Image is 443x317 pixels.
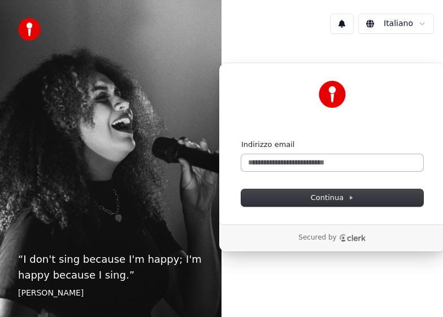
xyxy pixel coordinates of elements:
footer: [PERSON_NAME] [18,288,203,299]
label: Indirizzo email [241,140,294,150]
p: “ I don't sing because I'm happy; I'm happy because I sing. ” [18,251,203,283]
span: Continua [311,193,354,203]
a: Clerk logo [339,234,366,242]
img: Youka [319,81,346,108]
img: youka [18,18,41,41]
button: Continua [241,189,423,206]
p: Secured by [298,233,336,242]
